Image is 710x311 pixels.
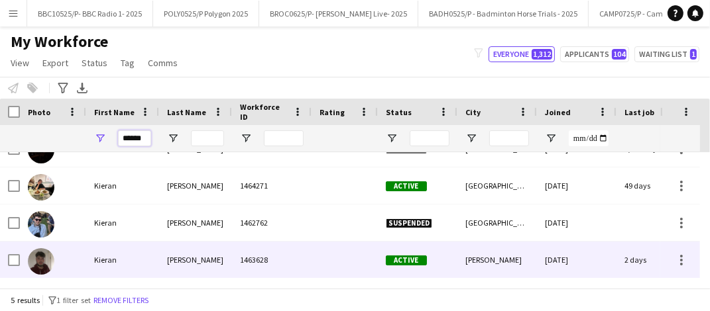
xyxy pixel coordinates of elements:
[153,1,259,26] button: POLY0525/P Polygon 2025
[11,32,108,52] span: My Workforce
[11,57,29,69] span: View
[690,49,697,60] span: 1
[240,102,288,122] span: Workforce ID
[489,130,529,146] input: City Filter Input
[121,57,135,69] span: Tag
[457,167,537,204] div: [GEOGRAPHIC_DATA]
[167,107,206,117] span: Last Name
[418,1,589,26] button: BADH0525/P - Badminton Horse Trials - 2025
[617,167,696,204] div: 49 days
[232,167,312,204] div: 1464271
[143,54,183,71] a: Comms
[489,46,555,62] button: Everyone1,312
[159,242,232,278] div: [PERSON_NAME]
[82,57,107,69] span: Status
[569,130,609,146] input: Joined Filter Input
[28,211,54,238] img: Kieran Roden
[118,130,151,146] input: First Name Filter Input
[634,46,699,62] button: Waiting list1
[386,132,398,144] button: Open Filter Menu
[56,295,91,305] span: 1 filter set
[159,167,232,204] div: [PERSON_NAME]
[148,57,178,69] span: Comms
[94,132,106,144] button: Open Filter Menu
[94,107,135,117] span: First Name
[5,54,34,71] a: View
[624,107,654,117] span: Last job
[76,54,113,71] a: Status
[28,107,50,117] span: Photo
[545,132,557,144] button: Open Filter Menu
[232,204,312,241] div: 1462762
[91,293,151,308] button: Remove filters
[191,130,224,146] input: Last Name Filter Input
[86,204,159,241] div: Kieran
[617,242,696,278] div: 2 days
[86,167,159,204] div: Kieran
[457,204,537,241] div: [GEOGRAPHIC_DATA]
[159,204,232,241] div: [PERSON_NAME]
[537,242,617,278] div: [DATE]
[259,1,418,26] button: BROC0625/P- [PERSON_NAME] Live- 2025
[240,132,252,144] button: Open Filter Menu
[532,49,552,60] span: 1,312
[386,255,427,265] span: Active
[28,174,54,200] img: Kieran Hogan-Verdon
[457,242,537,278] div: [PERSON_NAME]
[55,80,71,96] app-action-btn: Advanced filters
[537,204,617,241] div: [DATE]
[115,54,140,71] a: Tag
[320,107,345,117] span: Rating
[42,57,68,69] span: Export
[386,107,412,117] span: Status
[386,218,432,228] span: Suspended
[612,49,626,60] span: 104
[37,54,74,71] a: Export
[560,46,629,62] button: Applicants104
[167,132,179,144] button: Open Filter Menu
[537,167,617,204] div: [DATE]
[232,242,312,278] div: 1463628
[465,107,481,117] span: City
[410,130,449,146] input: Status Filter Input
[545,107,571,117] span: Joined
[386,181,427,191] span: Active
[86,242,159,278] div: Kieran
[264,130,304,146] input: Workforce ID Filter Input
[74,80,90,96] app-action-btn: Export XLSX
[28,248,54,275] img: Kieran Turrell
[465,132,477,144] button: Open Filter Menu
[27,1,153,26] button: BBC10525/P- BBC Radio 1- 2025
